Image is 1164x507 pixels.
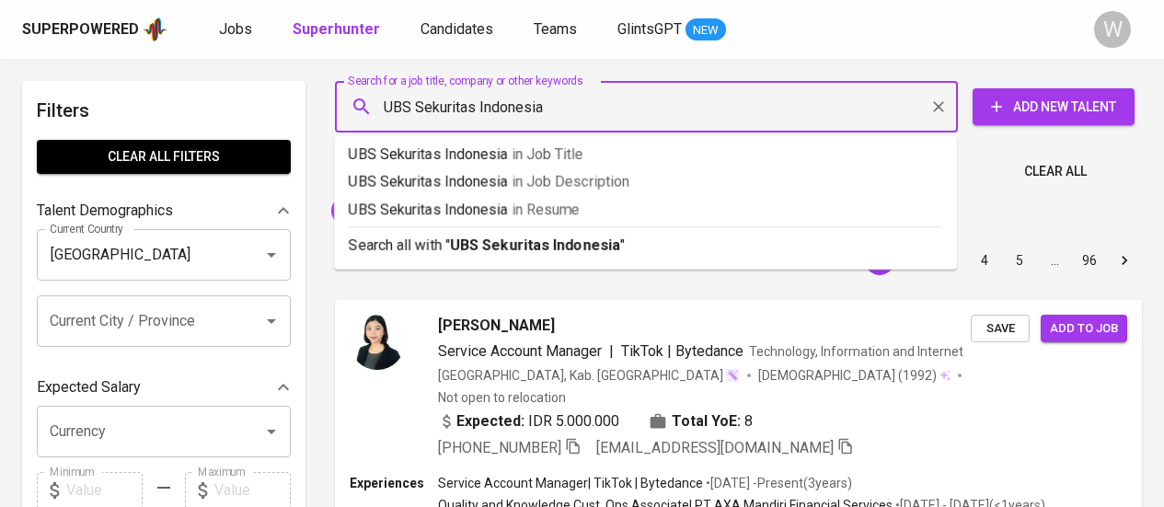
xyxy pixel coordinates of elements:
[512,201,580,218] span: in Resume
[758,366,898,385] span: [DEMOGRAPHIC_DATA]
[1040,251,1069,270] div: …
[52,145,276,168] span: Clear All filters
[421,18,497,41] a: Candidates
[456,410,524,432] b: Expected:
[421,20,493,38] span: Candidates
[596,439,834,456] span: [EMAIL_ADDRESS][DOMAIN_NAME]
[259,419,284,444] button: Open
[1017,155,1094,189] button: Clear All
[534,20,577,38] span: Teams
[37,140,291,174] button: Clear All filters
[617,18,726,41] a: GlintsGPT NEW
[1075,246,1104,275] button: Go to page 96
[331,196,442,225] div: AXA Mandiri
[349,235,942,257] p: Search all with " "
[293,20,380,38] b: Superhunter
[450,236,620,254] b: UBS Sekuritas Indonesia
[609,340,614,363] span: |
[1005,246,1034,275] button: Go to page 5
[259,242,284,268] button: Open
[438,388,566,407] p: Not open to relocation
[22,16,167,43] a: Superpoweredapp logo
[350,315,405,370] img: 6d3dbaceca1a476dea03aff369794fe2.jpeg
[1041,315,1127,343] button: Add to job
[331,202,422,219] span: AXA Mandiri
[1050,318,1118,340] span: Add to job
[827,246,1142,275] nav: pagination navigation
[703,474,852,492] p: • [DATE] - Present ( 3 years )
[37,376,141,398] p: Expected Salary
[438,366,740,385] div: [GEOGRAPHIC_DATA], Kab. [GEOGRAPHIC_DATA]
[512,173,629,190] span: in Job Description
[219,20,252,38] span: Jobs
[349,144,942,166] p: UBS Sekuritas Indonesia
[744,410,753,432] span: 8
[973,88,1135,125] button: Add New Talent
[987,96,1120,119] span: Add New Talent
[617,20,682,38] span: GlintsGPT
[143,16,167,43] img: app logo
[672,410,741,432] b: Total YoE:
[1094,11,1131,48] div: W
[37,96,291,125] h6: Filters
[534,18,581,41] a: Teams
[438,439,561,456] span: [PHONE_NUMBER]
[37,200,173,222] p: Talent Demographics
[37,192,291,229] div: Talent Demographics
[438,315,555,337] span: [PERSON_NAME]
[758,366,951,385] div: (1992)
[512,145,583,163] span: in Job Title
[438,410,619,432] div: IDR 5.000.000
[1110,246,1139,275] button: Go to next page
[686,21,726,40] span: NEW
[259,308,284,334] button: Open
[219,18,256,41] a: Jobs
[350,474,438,492] p: Experiences
[37,369,291,406] div: Expected Salary
[971,315,1030,343] button: Save
[293,18,384,41] a: Superhunter
[438,474,703,492] p: Service Account Manager | TikTok | Bytedance
[749,344,963,359] span: Technology, Information and Internet
[1024,160,1087,183] span: Clear All
[349,171,942,193] p: UBS Sekuritas Indonesia
[725,368,740,383] img: magic_wand.svg
[349,199,942,221] p: UBS Sekuritas Indonesia
[970,246,999,275] button: Go to page 4
[22,19,139,40] div: Superpowered
[926,94,951,120] button: Clear
[438,342,602,360] span: Service Account Manager
[621,342,743,360] span: TikTok | Bytedance
[980,318,1020,340] span: Save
